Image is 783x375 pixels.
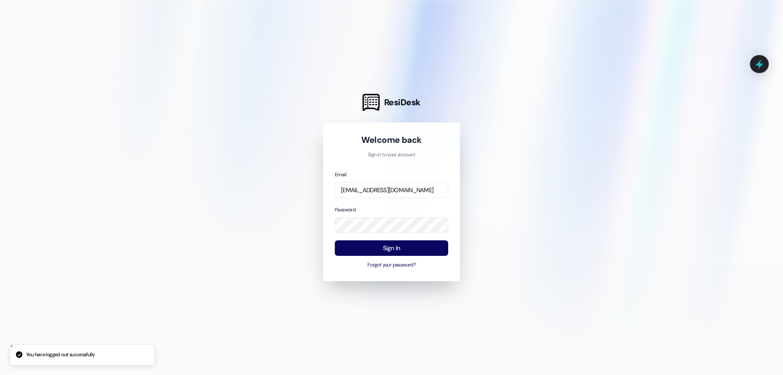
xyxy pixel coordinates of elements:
p: You have logged out successfully [26,351,95,359]
button: Close toast [7,342,15,350]
img: ResiDesk Logo [363,94,380,111]
label: Password [335,206,356,213]
input: name@example.com [335,182,448,198]
p: Sign in to your account [335,151,448,159]
span: ResiDesk [384,97,420,108]
h1: Welcome back [335,134,448,146]
button: Sign In [335,240,448,256]
button: Forgot your password? [335,262,448,269]
label: Email [335,171,346,178]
